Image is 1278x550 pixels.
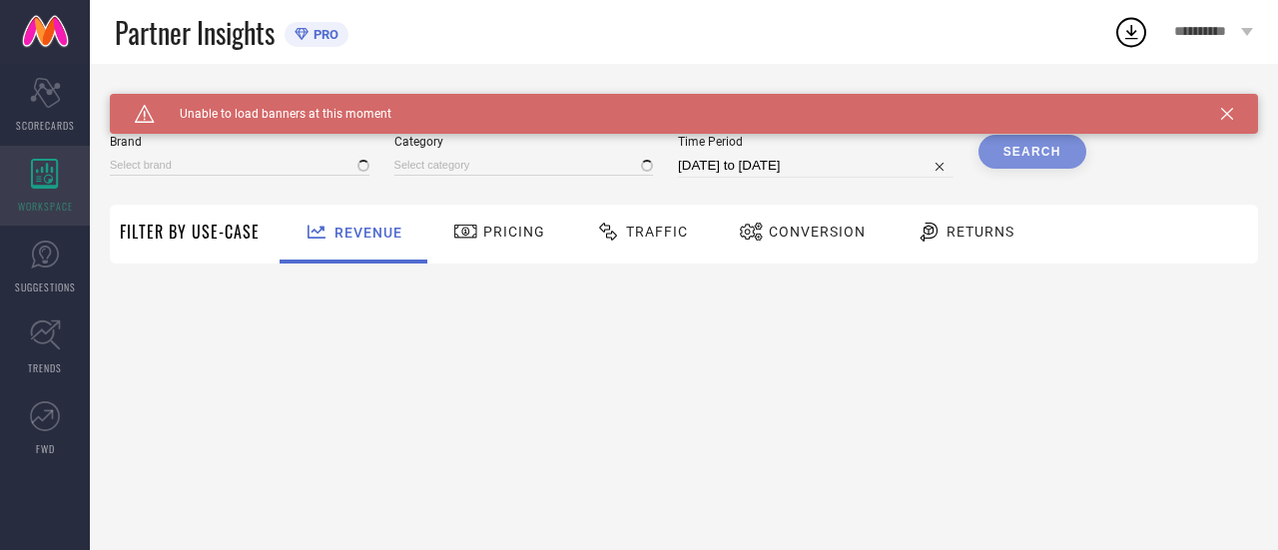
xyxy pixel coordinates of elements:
[15,279,76,294] span: SUGGESTIONS
[947,224,1014,240] span: Returns
[155,107,391,121] span: Unable to load banners at this moment
[483,224,545,240] span: Pricing
[115,12,275,53] span: Partner Insights
[110,94,249,110] span: SYSTEM WORKSPACE
[678,154,954,178] input: Select time period
[120,220,260,244] span: Filter By Use-Case
[334,225,402,241] span: Revenue
[1113,14,1149,50] div: Open download list
[36,441,55,456] span: FWD
[28,360,62,375] span: TRENDS
[394,135,654,149] span: Category
[110,155,369,176] input: Select brand
[16,118,75,133] span: SCORECARDS
[110,135,369,149] span: Brand
[18,199,73,214] span: WORKSPACE
[626,224,688,240] span: Traffic
[394,155,654,176] input: Select category
[769,224,866,240] span: Conversion
[309,27,338,42] span: PRO
[678,135,954,149] span: Time Period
